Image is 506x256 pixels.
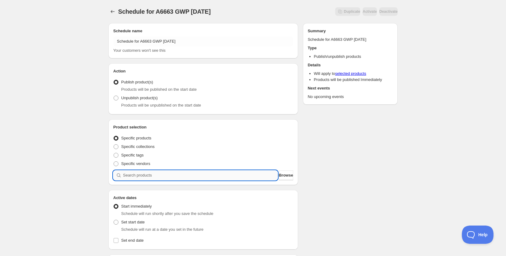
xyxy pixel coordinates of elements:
span: Browse [279,172,293,178]
span: Schedule will run at a date you set in the future [121,227,203,232]
input: Search products [123,170,278,180]
li: Products will be published Immediately [314,77,393,83]
h2: Active dates [113,195,293,201]
li: Will apply to [314,71,393,77]
span: Set end date [121,238,144,243]
li: Publish/unpublish products [314,54,393,60]
p: Schedule for A6663 GWP [DATE] [308,37,393,43]
p: No upcoming events [308,94,393,100]
span: Products will be unpublished on the start date [121,103,201,107]
h2: Action [113,68,293,74]
button: Schedules [108,7,117,16]
span: Specific tags [121,153,144,157]
a: selected products [335,71,366,76]
span: Unpublish product(s) [121,96,158,100]
h2: Schedule name [113,28,293,34]
span: Specific products [121,136,151,140]
span: Set start date [121,220,145,224]
iframe: Toggle Customer Support [462,226,494,244]
span: Products will be published on the start date [121,87,197,92]
h2: Next events [308,85,393,91]
button: Browse [279,170,293,180]
span: Schedule for A6663 GWP [DATE] [118,8,211,15]
h2: Product selection [113,124,293,130]
span: Publish product(s) [121,80,153,84]
h2: Type [308,45,393,51]
span: Start immediately [121,204,152,209]
h2: Summary [308,28,393,34]
h2: Details [308,62,393,68]
span: Specific vendors [121,161,150,166]
span: Specific collections [121,144,155,149]
span: Schedule will run shortly after you save the schedule [121,211,213,216]
span: Your customers won't see this [113,48,166,53]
